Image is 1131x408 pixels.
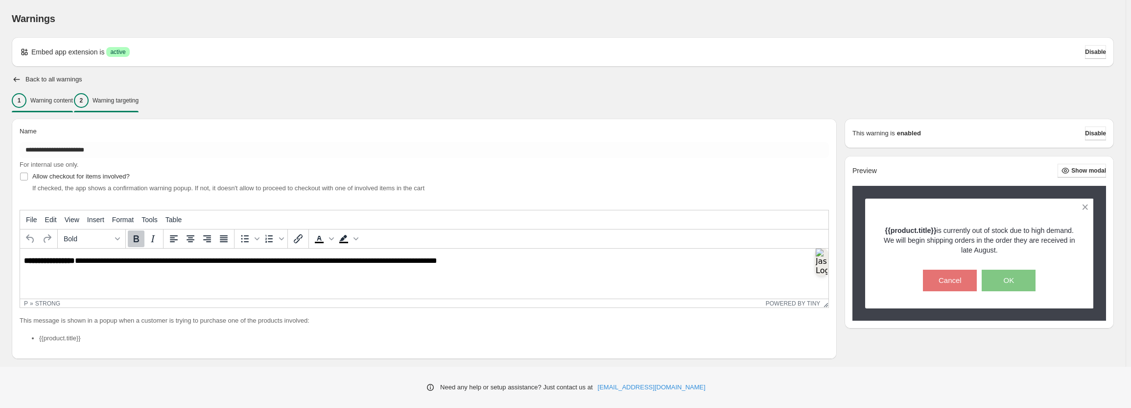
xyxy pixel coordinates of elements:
[65,216,79,224] span: View
[12,13,55,24] span: Warnings
[1085,48,1106,56] span: Disable
[141,216,158,224] span: Tools
[32,184,424,192] span: If checked, the app shows a confirmation warning popup. If not, it doesn't allow to proceed to ch...
[182,230,199,247] button: Align center
[199,230,215,247] button: Align right
[128,230,144,247] button: Bold
[39,230,55,247] button: Redo
[215,230,232,247] button: Justify
[165,216,182,224] span: Table
[74,90,139,111] button: 2Warning targeting
[12,90,73,111] button: 1Warning content
[26,216,37,224] span: File
[31,47,104,57] p: Embed app extension is
[290,230,306,247] button: Insert/edit link
[261,230,285,247] div: Numbered list
[87,216,104,224] span: Insert
[1085,129,1106,137] span: Disable
[112,216,134,224] span: Format
[1058,164,1106,178] button: Show modal
[982,270,1036,291] button: OK
[64,235,112,243] span: Bold
[897,128,921,138] strong: enabled
[885,227,937,234] strong: {{product.title}}
[766,300,821,307] a: Powered by Tiny
[22,230,39,247] button: Undo
[598,382,706,392] a: [EMAIL_ADDRESS][DOMAIN_NAME]
[30,97,73,104] p: Warning content
[852,167,877,175] h2: Preview
[335,230,360,247] div: Background color
[923,270,977,291] button: Cancel
[32,173,130,180] span: Allow checkout for items involved?
[165,230,182,247] button: Align left
[1085,127,1106,140] button: Disable
[882,226,1077,255] p: is currently out of stock due to high demand. We will begin shipping orders in the order they are...
[39,333,829,343] li: {{product.title}}
[45,216,57,224] span: Edit
[20,249,828,299] iframe: Rich Text Area
[12,93,26,108] div: 1
[20,316,829,326] p: This message is shown in a popup when a customer is trying to purchase one of the products involved:
[144,230,161,247] button: Italic
[110,48,125,56] span: active
[1071,167,1106,175] span: Show modal
[236,230,261,247] div: Bullet list
[852,128,895,138] p: This warning is
[35,300,60,307] div: strong
[93,97,139,104] p: Warning targeting
[24,300,28,307] div: p
[74,93,89,108] div: 2
[820,299,828,307] div: Resize
[311,230,335,247] div: Text color
[60,230,123,247] button: Formats
[25,76,82,83] h2: Back to all warnings
[30,300,33,307] div: »
[1085,45,1106,59] button: Disable
[20,127,37,135] span: Name
[20,161,78,168] span: For internal use only.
